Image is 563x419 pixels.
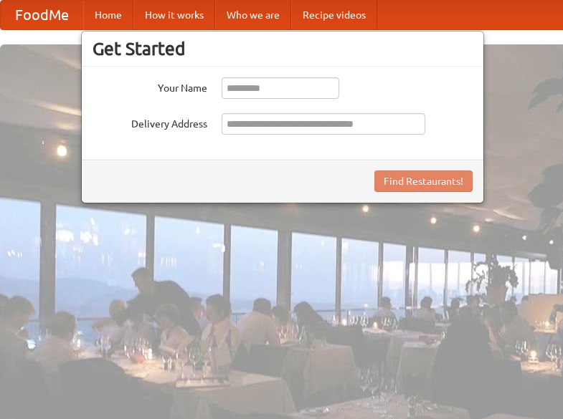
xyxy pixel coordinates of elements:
[374,170,473,192] button: Find Restaurants!
[215,1,291,29] a: Who we are
[1,1,83,29] a: FoodMe
[133,1,215,29] a: How it works
[83,1,133,29] a: Home
[93,77,207,95] label: Your Name
[93,38,473,59] h3: Get Started
[93,113,207,131] label: Delivery Address
[291,1,377,29] a: Recipe videos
